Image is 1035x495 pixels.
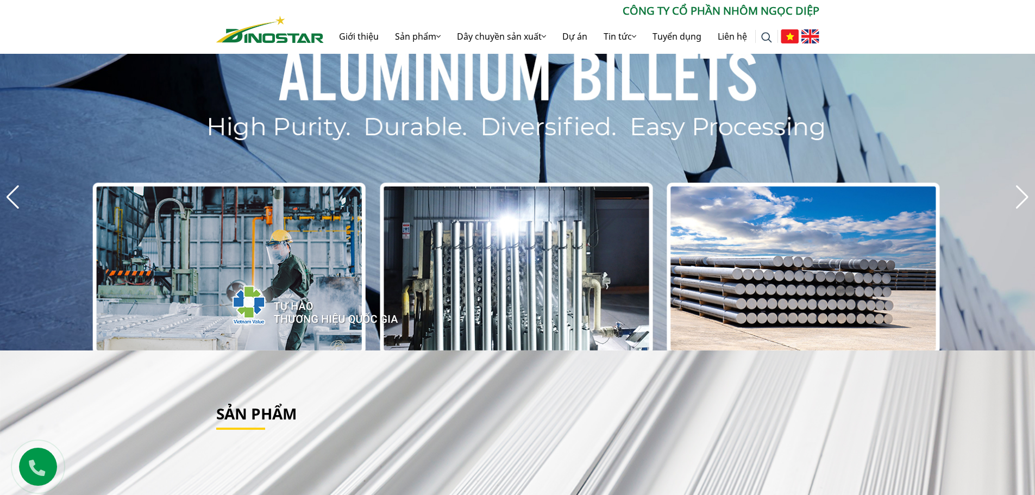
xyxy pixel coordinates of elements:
a: Sản phẩm [387,19,449,54]
a: Nhôm Dinostar [216,14,324,42]
div: Previous slide [5,185,20,209]
a: Tuyển dụng [644,19,710,54]
img: Nhôm Dinostar [216,16,324,43]
p: CÔNG TY CỔ PHẦN NHÔM NGỌC DIỆP [324,3,819,19]
a: Giới thiệu [331,19,387,54]
img: English [801,29,819,43]
a: Dây chuyền sản xuất [449,19,554,54]
a: Liên hệ [710,19,755,54]
img: thqg [200,266,400,340]
a: Sản phẩm [216,403,297,424]
div: Next slide [1015,185,1030,209]
img: Tiếng Việt [781,29,799,43]
a: Dự án [554,19,595,54]
img: search [761,32,772,43]
a: Tin tức [595,19,644,54]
